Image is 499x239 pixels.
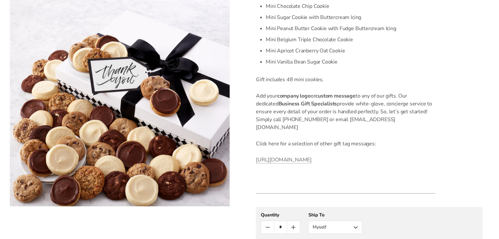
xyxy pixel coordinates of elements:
[261,212,300,218] div: Quantity
[261,221,274,233] button: Count minus
[256,156,312,163] a: [URL][DOMAIN_NAME]
[256,92,277,100] span: Add your
[266,23,435,34] li: Mini Peanut Butter Cookie with Fudge Buttercream Icing
[256,100,432,131] span: provide white-glove, concierge service to ensure every detail of your order is handled perfectly....
[315,92,356,100] span: custom message
[279,100,337,107] span: Business Gift Specialists
[266,56,435,67] li: Mini Vanilla Bean Sugar Cookie
[287,221,300,233] button: Count plus
[256,140,376,147] span: Click here for a selection of other gift tag messages:
[256,76,324,83] em: Gift includes 48 mini cookies.
[308,221,362,234] button: Myself
[308,212,362,218] div: Ship To
[266,12,435,23] li: Mini Sugar Cookie with Buttercream Icing
[266,45,435,56] li: Mini Apricot Cranberry Oat Cookie
[256,92,407,107] span: to any of our gifts. Our dedicated
[266,1,435,12] li: Mini Chocolate Chip Cookie
[311,92,316,100] span: or
[266,34,435,45] li: Mini Belgium Triple Chocolate Cookie
[277,92,311,100] span: company logo
[274,221,287,233] input: Quantity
